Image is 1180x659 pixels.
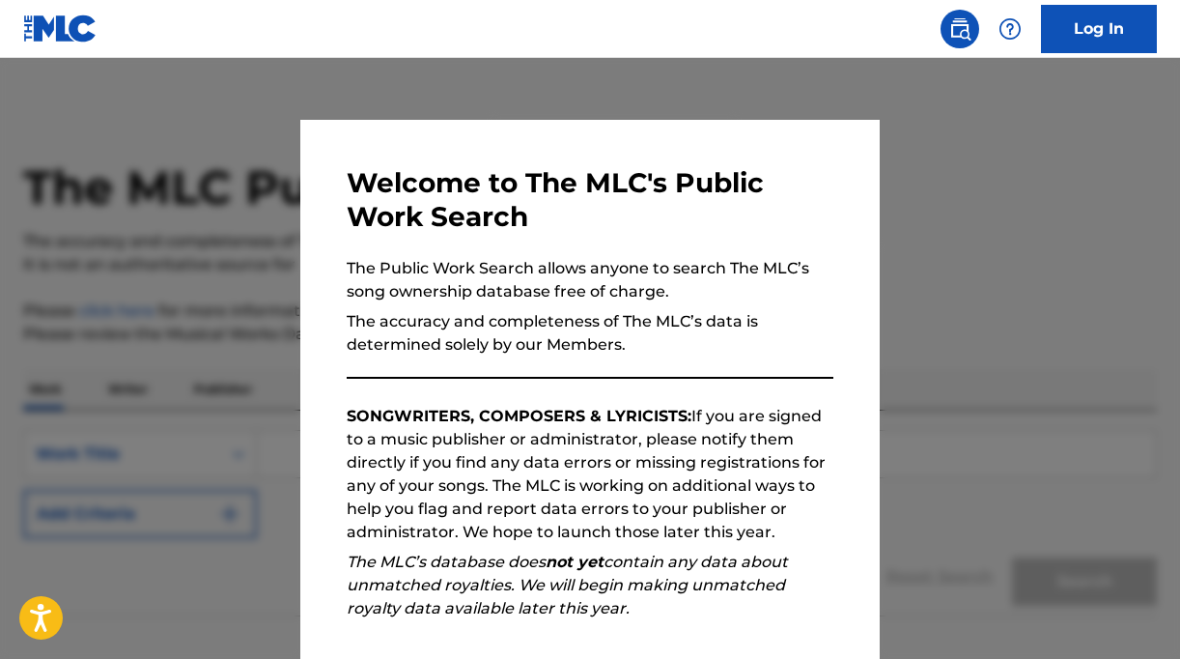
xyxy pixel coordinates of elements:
[347,166,833,234] h3: Welcome to The MLC's Public Work Search
[1041,5,1157,53] a: Log In
[941,10,979,48] a: Public Search
[1083,566,1180,659] iframe: Chat Widget
[546,553,604,571] strong: not yet
[948,17,971,41] img: search
[347,553,788,617] em: The MLC’s database does contain any data about unmatched royalties. We will begin making unmatche...
[23,14,98,43] img: MLC Logo
[347,310,833,357] p: The accuracy and completeness of The MLC’s data is determined solely by our Members.
[991,10,1029,48] div: Help
[347,257,833,303] p: The Public Work Search allows anyone to search The MLC’s song ownership database free of charge.
[347,405,833,544] p: If you are signed to a music publisher or administrator, please notify them directly if you find ...
[998,17,1022,41] img: help
[347,407,691,425] strong: SONGWRITERS, COMPOSERS & LYRICISTS:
